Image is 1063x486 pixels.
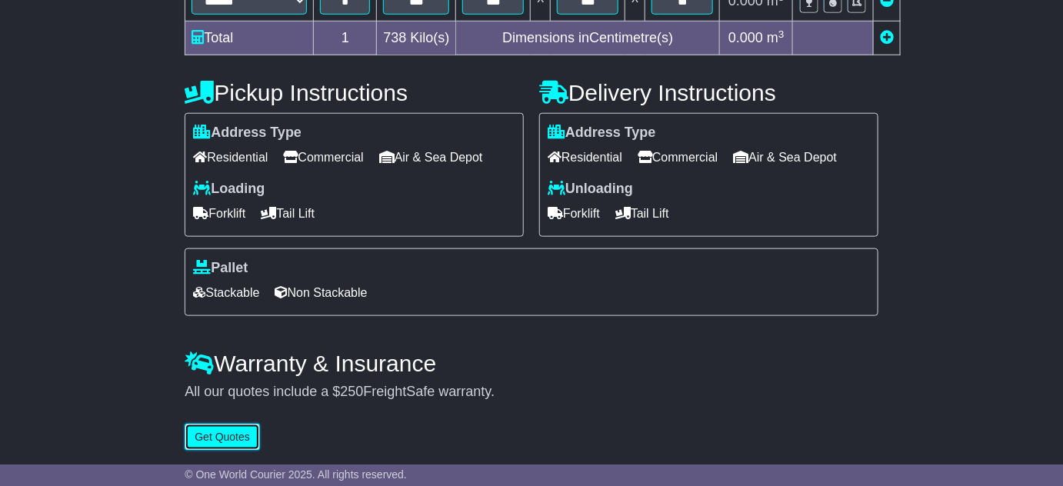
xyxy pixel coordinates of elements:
label: Unloading [548,181,633,198]
label: Loading [193,181,265,198]
label: Address Type [193,125,302,141]
span: Residential [193,145,268,169]
span: m [767,30,785,45]
label: Pallet [193,260,248,277]
button: Get Quotes [185,424,260,451]
td: 1 [314,22,377,55]
span: Residential [548,145,622,169]
td: Total [185,22,314,55]
span: Commercial [283,145,363,169]
span: Commercial [638,145,718,169]
span: Stackable [193,281,259,305]
label: Address Type [548,125,656,141]
span: Forklift [193,201,245,225]
span: Non Stackable [275,281,368,305]
a: Add new item [880,30,894,45]
td: Dimensions in Centimetre(s) [456,22,720,55]
span: 738 [383,30,406,45]
span: Forklift [548,201,600,225]
span: © One World Courier 2025. All rights reserved. [185,468,407,481]
h4: Delivery Instructions [539,80,878,105]
span: Tail Lift [615,201,669,225]
span: Air & Sea Depot [379,145,483,169]
div: All our quotes include a $ FreightSafe warranty. [185,384,878,401]
sup: 3 [778,28,785,40]
span: Tail Lift [261,201,315,225]
span: 0.000 [728,30,763,45]
h4: Pickup Instructions [185,80,524,105]
td: Kilo(s) [377,22,456,55]
span: 250 [340,384,363,399]
span: Air & Sea Depot [733,145,837,169]
h4: Warranty & Insurance [185,351,878,376]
